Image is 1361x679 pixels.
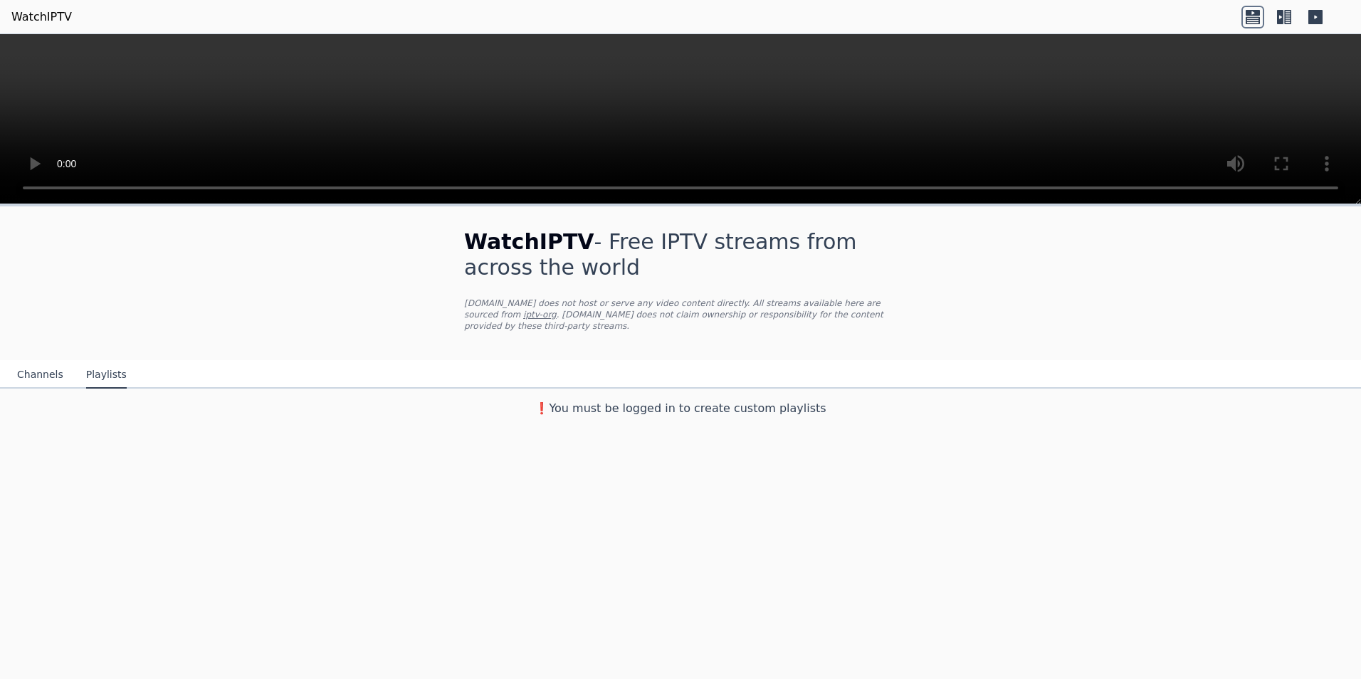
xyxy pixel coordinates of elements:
[441,400,920,417] h3: ❗️You must be logged in to create custom playlists
[11,9,72,26] a: WatchIPTV
[464,229,594,254] span: WatchIPTV
[86,362,127,389] button: Playlists
[17,362,63,389] button: Channels
[523,310,557,320] a: iptv-org
[464,298,897,332] p: [DOMAIN_NAME] does not host or serve any video content directly. All streams available here are s...
[464,229,897,280] h1: - Free IPTV streams from across the world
